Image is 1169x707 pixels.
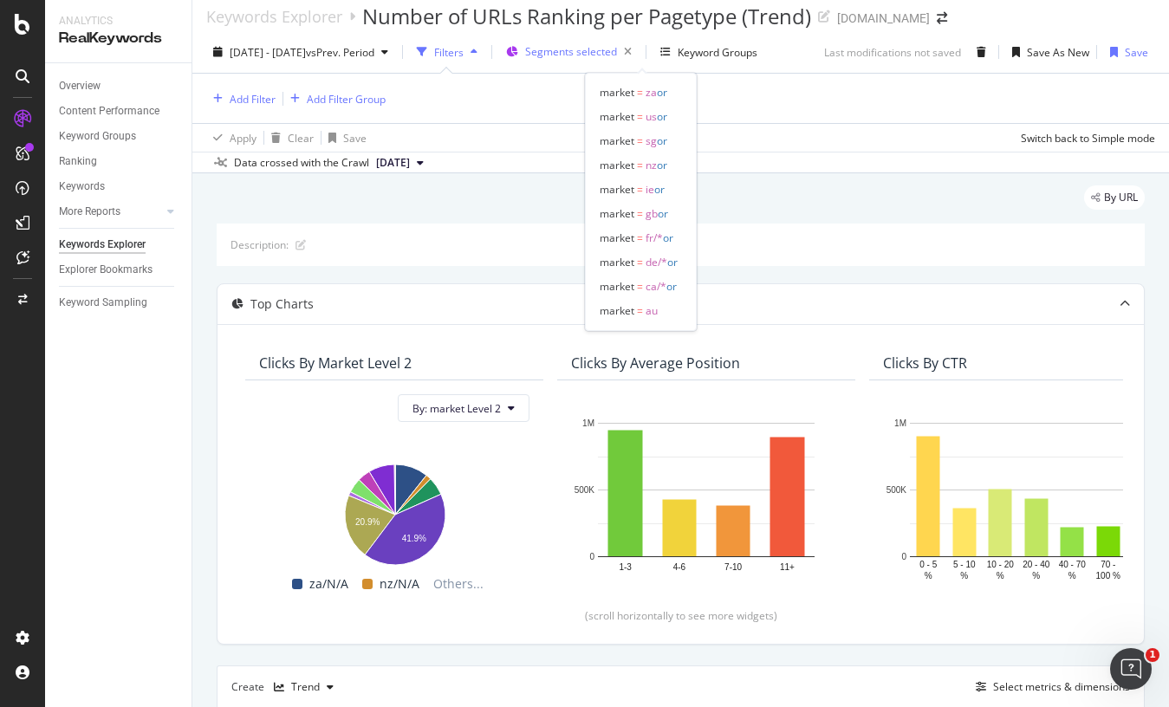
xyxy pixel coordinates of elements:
iframe: Intercom live chat [1110,648,1152,690]
text: 1-3 [619,561,632,571]
text: 20 - 40 [1023,559,1050,568]
a: Keyword Groups [59,127,179,146]
text: % [997,570,1004,580]
span: = [637,109,643,124]
text: 0 [901,552,906,561]
a: Keywords [59,178,179,196]
span: or [667,255,678,269]
text: 4-6 [673,561,686,571]
button: Select metrics & dimensions [969,677,1130,697]
span: By URL [1104,192,1138,203]
a: Keywords Explorer [59,236,179,254]
button: Trend [267,673,341,701]
span: za/N/A [309,574,348,594]
span: ie [646,182,654,197]
span: 1 [1146,648,1159,662]
div: Explorer Bookmarks [59,261,153,279]
text: % [960,570,968,580]
div: Keyword Sampling [59,294,147,312]
button: Filters [410,38,484,66]
span: = [637,158,643,172]
div: Last modifications not saved [824,45,961,60]
div: Save As New [1027,45,1089,60]
text: 500K [886,485,907,495]
text: 5 - 10 [953,559,976,568]
span: or [657,109,667,124]
div: Apply [230,131,257,146]
button: [DATE] - [DATE]vsPrev. Period [206,38,395,66]
text: % [925,570,932,580]
span: us [646,109,657,124]
div: Keywords [59,178,105,196]
a: Overview [59,77,179,95]
svg: A chart. [259,456,529,568]
span: vs Prev. Period [306,45,374,60]
span: = [637,85,643,100]
span: 2025 Sep. 18th [376,155,410,171]
span: sg [646,133,657,148]
span: or [658,206,668,221]
span: or [657,158,667,172]
div: Number of URLs Ranking per Pagetype (Trend) [362,2,811,31]
div: Keywords Explorer [59,236,146,254]
text: 0 - 5 [919,559,937,568]
button: [DATE] [369,152,431,173]
span: = [637,182,643,197]
div: legacy label [1084,185,1145,210]
text: 11+ [780,561,795,571]
text: 0 [589,552,594,561]
span: market [600,303,634,318]
button: Save [1103,38,1148,66]
button: Segments selected [499,38,639,66]
text: 10 - 20 [987,559,1015,568]
span: By: market Level 2 [412,401,501,416]
text: 1M [894,418,906,428]
div: Overview [59,77,101,95]
div: Create [231,673,341,701]
svg: A chart. [571,414,841,582]
span: market [600,158,634,172]
span: = [637,279,643,294]
button: Add Filter Group [283,88,386,109]
span: = [637,133,643,148]
text: 20.9% [355,517,380,527]
text: 1M [582,418,594,428]
div: Analytics [59,14,178,29]
div: Ranking [59,152,97,171]
div: Description: [231,237,289,252]
div: Save [1125,45,1148,60]
span: nz/N/A [380,574,419,594]
button: Clear [264,124,314,152]
span: or [654,182,665,197]
div: Clicks By CTR [883,354,967,372]
text: 41.9% [402,533,426,542]
button: By: market Level 2 [398,394,529,422]
div: Switch back to Simple mode [1021,131,1155,146]
a: Content Performance [59,102,179,120]
text: % [1068,570,1076,580]
span: [DATE] - [DATE] [230,45,306,60]
span: or [663,230,673,245]
span: Others... [426,574,490,594]
div: Clear [288,131,314,146]
span: au [646,303,658,318]
div: Select metrics & dimensions [993,679,1130,694]
text: 500K [575,485,595,495]
div: Top Charts [250,295,314,313]
div: Save [343,131,367,146]
span: Segments selected [525,44,617,59]
svg: A chart. [883,414,1153,582]
span: market [600,85,634,100]
a: Keywords Explorer [206,7,342,26]
a: Keyword Sampling [59,294,179,312]
span: market [600,206,634,221]
div: Keyword Groups [678,45,757,60]
button: Save As New [1005,38,1089,66]
div: Trend [291,682,320,692]
a: More Reports [59,203,162,221]
text: % [1032,570,1040,580]
div: Filters [434,45,464,60]
span: nz [646,158,657,172]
